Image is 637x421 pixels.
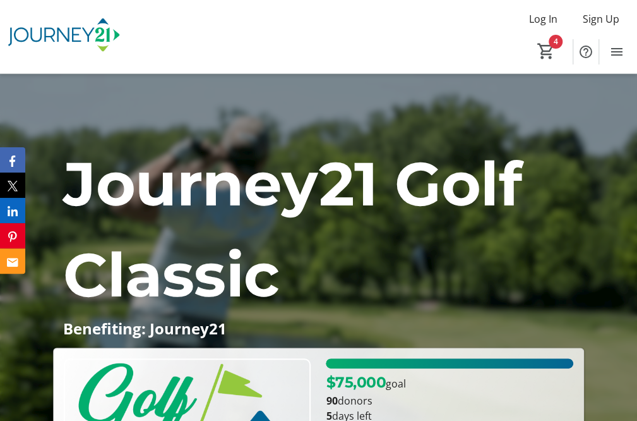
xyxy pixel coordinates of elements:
button: Menu [604,39,629,64]
span: $75,000 [326,373,386,391]
span: Journey21 Golf Classic [63,147,521,312]
button: Cart [535,40,557,63]
p: goal [326,371,406,393]
div: 100% of fundraising goal reached [326,358,573,369]
img: Journey21's Logo [8,5,120,68]
p: Benefiting: Journey21 [63,320,574,337]
b: 90 [326,394,337,408]
button: Help [573,39,598,64]
button: Sign Up [573,9,629,29]
p: donors [326,393,573,408]
span: Log In [529,11,557,27]
span: Sign Up [583,11,619,27]
button: Log In [519,9,568,29]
